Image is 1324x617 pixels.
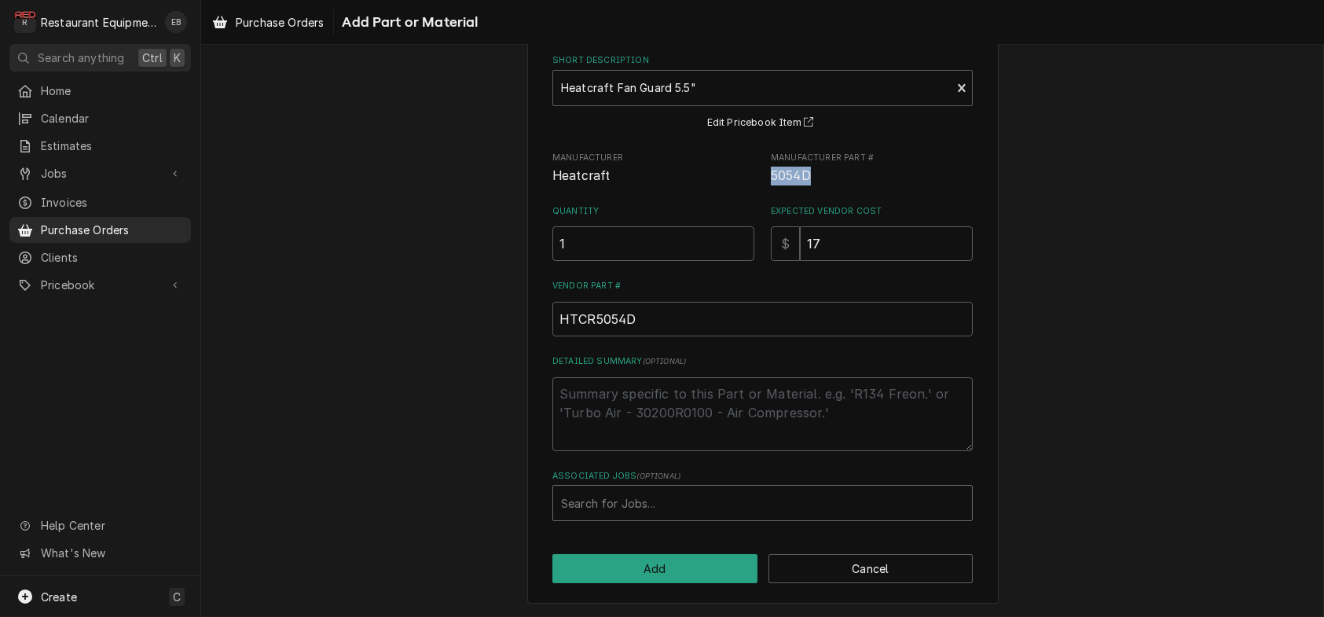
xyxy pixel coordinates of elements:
[771,226,800,261] div: $
[552,470,973,483] label: Associated Jobs
[552,168,610,183] span: Heatcraft
[9,105,191,131] a: Calendar
[38,50,124,66] span: Search anything
[771,152,973,164] span: Manufacturer Part #
[552,355,973,368] label: Detailed Summary
[9,512,191,538] a: Go to Help Center
[165,11,187,33] div: Emily Bird's Avatar
[236,14,324,31] span: Purchase Orders
[552,152,754,164] span: Manufacturer
[768,554,974,583] button: Cancel
[552,355,973,450] div: Detailed Summary
[705,113,821,133] button: Edit Pricebook Item
[41,590,77,604] span: Create
[771,205,973,261] div: Expected Vendor Cost
[41,14,156,31] div: Restaurant Equipment Diagnostics
[771,168,811,183] span: 5054D
[552,554,757,583] button: Add
[41,138,183,154] span: Estimates
[552,152,754,185] div: Manufacturer
[771,152,973,185] div: Manufacturer Part #
[173,589,181,605] span: C
[552,554,973,583] div: Button Group Row
[552,470,973,521] div: Associated Jobs
[643,357,687,365] span: ( optional )
[552,2,973,521] div: Line Item Create/Update Form
[552,54,973,132] div: Short Description
[552,280,973,336] div: Vendor Part #
[552,205,754,218] label: Quantity
[9,44,191,72] button: Search anythingCtrlK
[552,280,973,292] label: Vendor Part #
[9,272,191,298] a: Go to Pricebook
[771,205,973,218] label: Expected Vendor Cost
[9,160,191,186] a: Go to Jobs
[552,554,973,583] div: Button Group
[41,249,183,266] span: Clients
[41,277,160,293] span: Pricebook
[41,222,183,238] span: Purchase Orders
[552,54,973,67] label: Short Description
[9,244,191,270] a: Clients
[14,11,36,33] div: R
[9,217,191,243] a: Purchase Orders
[41,165,160,182] span: Jobs
[9,540,191,566] a: Go to What's New
[14,11,36,33] div: Restaurant Equipment Diagnostics's Avatar
[9,78,191,104] a: Home
[337,12,478,33] span: Add Part or Material
[174,50,181,66] span: K
[9,189,191,215] a: Invoices
[552,205,754,261] div: Quantity
[41,110,183,127] span: Calendar
[771,167,973,185] span: Manufacturer Part #
[165,11,187,33] div: EB
[636,472,680,480] span: ( optional )
[142,50,163,66] span: Ctrl
[206,9,330,35] a: Purchase Orders
[41,83,183,99] span: Home
[41,517,182,534] span: Help Center
[552,167,754,185] span: Manufacturer
[41,545,182,561] span: What's New
[41,194,183,211] span: Invoices
[9,133,191,159] a: Estimates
